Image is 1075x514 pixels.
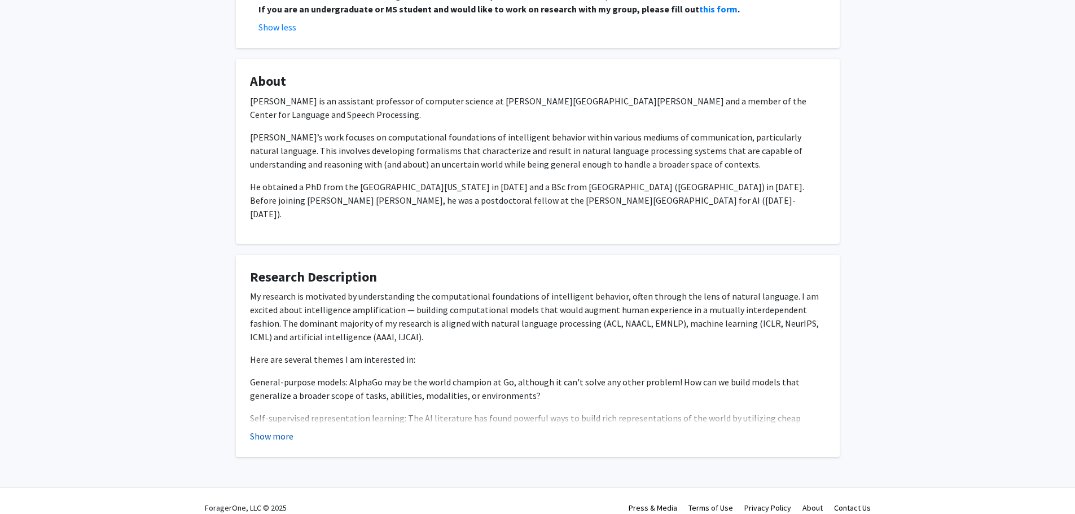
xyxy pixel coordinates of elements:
h4: Research Description [250,269,826,285]
p: Self-supervised representation learning: The AI literature has found powerful ways to build rich ... [250,411,826,465]
p: [PERSON_NAME]’s work focuses on computational foundations of intelligent behavior within various ... [250,130,826,171]
a: this form [699,3,738,15]
a: Contact Us [834,503,871,513]
a: Privacy Policy [744,503,791,513]
a: Press & Media [629,503,677,513]
p: My research is motivated by understanding the computational foundations of intelligent behavior, ... [250,289,826,344]
p: He obtained a PhD from the [GEOGRAPHIC_DATA][US_STATE] in [DATE] and a BSc from [GEOGRAPHIC_DATA]... [250,180,826,221]
h4: About [250,73,826,90]
p: Here are several themes I am interested in: [250,353,826,366]
strong: If you are an undergraduate or MS student and would like to work on research with my group, pleas... [258,3,699,15]
button: Show more [250,429,293,443]
a: About [802,503,823,513]
iframe: Chat [8,463,48,506]
p: [PERSON_NAME] is an assistant professor of computer science at [PERSON_NAME][GEOGRAPHIC_DATA][PER... [250,94,826,121]
button: Show less [258,20,296,34]
a: Terms of Use [688,503,733,513]
p: General-purpose models: AlphaGo may be the world champion at Go, although it can't solve any othe... [250,375,826,402]
strong: . [738,3,740,15]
